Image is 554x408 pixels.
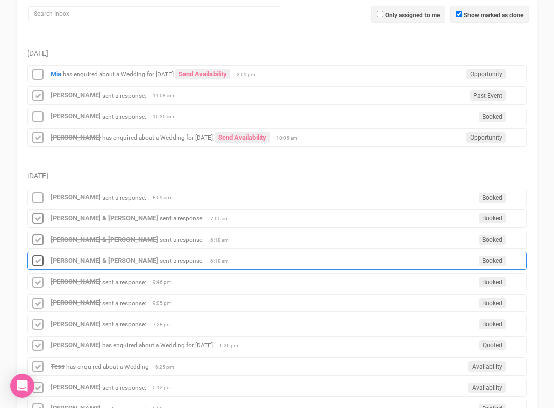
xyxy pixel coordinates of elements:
span: Booked [479,298,506,308]
a: Send Availability [175,69,230,79]
small: has enquired about a Wedding [66,363,149,370]
input: Search Inbox [28,6,280,21]
small: has enquired about a Wedding for [DATE] [63,71,174,78]
a: [PERSON_NAME] [51,383,101,391]
span: 9:05 pm [153,300,178,307]
a: [PERSON_NAME] [51,193,101,201]
small: sent a response: [102,194,146,201]
span: 6:25 pm [155,364,181,371]
h5: [DATE] [27,172,527,180]
span: Opportunity [466,132,506,143]
span: 6:18 am [210,258,236,265]
span: 9:46 pm [153,279,178,286]
span: Booked [479,112,506,122]
a: [PERSON_NAME] [51,299,101,306]
span: 11:08 am [153,92,178,99]
span: Booked [479,319,506,329]
a: [PERSON_NAME] [51,133,101,141]
a: Mia [51,70,61,78]
span: Past Event [470,90,506,101]
span: 10:05 am [276,134,302,142]
a: [PERSON_NAME] & [PERSON_NAME] [51,236,158,243]
a: [PERSON_NAME] & [PERSON_NAME] [51,257,158,264]
span: Availability [468,383,506,393]
small: sent a response: [160,257,204,264]
label: Only assigned to me [385,11,440,20]
small: has enquired about a Wedding for [DATE] [102,342,213,349]
span: Booked [479,193,506,203]
span: Opportunity [466,69,506,79]
span: 8:09 am [153,194,178,201]
a: [PERSON_NAME] [51,112,101,120]
small: sent a response: [160,215,204,222]
span: 6:26 pm [220,342,245,349]
span: Booked [479,213,506,223]
span: Availability [468,361,506,372]
span: Booked [479,277,506,287]
small: sent a response: [102,299,146,306]
a: [PERSON_NAME] [51,91,101,99]
span: 3:09 pm [237,71,262,78]
small: sent a response: [102,384,146,391]
small: sent a response: [102,321,146,328]
small: has enquired about a Wedding for [DATE] [102,134,213,141]
small: sent a response: [102,92,146,99]
span: 5:12 pm [153,384,178,391]
label: Show marked as done [464,11,523,20]
small: sent a response: [160,236,204,243]
span: 10:30 am [153,113,178,120]
span: Booked [479,235,506,245]
a: [PERSON_NAME] & [PERSON_NAME] [51,214,158,222]
small: sent a response: [102,278,146,285]
span: 7:28 pm [153,321,178,328]
small: sent a response: [102,113,146,120]
div: Open Intercom Messenger [10,374,34,398]
a: [PERSON_NAME] [51,278,101,285]
span: 6:18 am [210,237,236,244]
span: Booked [479,256,506,266]
a: Send Availability [215,132,270,143]
span: 7:05 am [210,215,236,222]
a: [PERSON_NAME] [51,341,101,349]
a: Tess [51,362,65,370]
span: Quoted [479,340,506,350]
h5: [DATE] [27,50,527,57]
a: [PERSON_NAME] [51,320,101,328]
